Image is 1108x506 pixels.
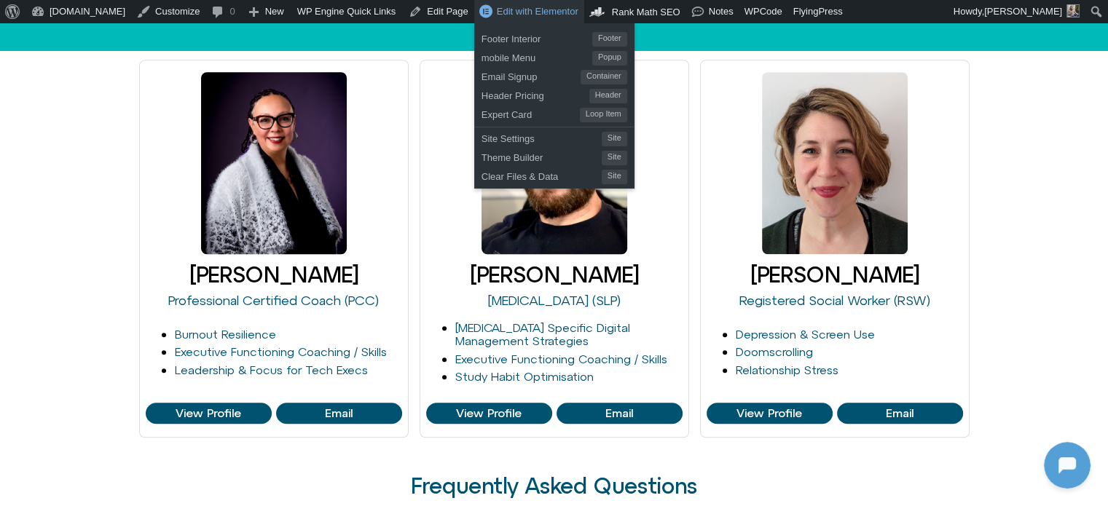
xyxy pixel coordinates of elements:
img: N5FCcHC.png [13,7,36,31]
span: Container [581,70,627,84]
h2: [DOMAIN_NAME] [43,9,224,28]
a: [PERSON_NAME] [470,262,639,287]
span: Email [605,407,633,420]
span: Site [602,170,627,184]
span: [PERSON_NAME] [984,6,1062,17]
a: Header PricingHeader [474,84,634,103]
span: View Profile [176,407,241,420]
a: Clear Files & DataSite [474,165,634,184]
a: [PERSON_NAME] [750,262,919,287]
a: [PERSON_NAME] [189,262,358,287]
a: Executive Functioning Coaching / Skills [175,345,387,358]
a: View Profile of Craig Selinger [426,403,552,424]
button: Expand Header Button [4,4,288,34]
a: [MEDICAL_DATA] Specific Digital Management Strategies [455,321,630,348]
h2: Frequently Asked Questions [139,474,970,498]
span: Site [602,151,627,165]
a: mobile MenuPopup [474,47,634,66]
a: View Profile of Craig Selinger [557,403,683,424]
a: Expert CardLoop Item [474,103,634,122]
span: Site Settings [482,127,602,146]
svg: Restart Conversation Button [229,7,254,31]
a: Professional Certified Coach (PCC) [168,293,379,308]
span: mobile Menu [482,47,592,66]
a: Leadership & Focus for Tech Execs [175,363,368,376]
a: Registered Social Worker (RSW) [739,293,930,308]
a: Doomscrolling [736,345,813,358]
a: Theme BuilderSite [474,146,634,165]
span: Email [325,407,353,420]
span: Footer [592,32,627,47]
span: Email [886,407,913,420]
a: Relationship Stress [736,363,838,376]
span: View Profile [736,407,802,420]
span: Theme Builder [482,146,602,165]
span: Header Pricing [482,84,589,103]
span: Email Signup [482,66,581,84]
a: Executive Functioning Coaching / Skills [455,352,667,365]
span: View Profile [456,407,522,420]
iframe: Botpress [1044,442,1091,489]
h1: [DOMAIN_NAME] [90,289,201,309]
a: Site SettingsSite [474,127,634,146]
span: Clear Files & Data [482,165,602,184]
span: Rank Math SEO [612,7,680,17]
span: Header [589,89,627,103]
a: Email SignupContainer [474,66,634,84]
a: View Profile of Jessie Kussin [837,403,963,424]
span: Footer Interior [482,28,592,47]
svg: Voice Input Button [249,373,272,397]
a: Footer InteriorFooter [474,28,634,47]
svg: Close Chatbot Button [254,7,279,31]
span: Site [602,132,627,146]
span: Expert Card [482,103,580,122]
span: Popup [592,51,627,66]
a: Burnout Resilience [175,328,276,341]
a: View Profile of Faelyne Templer [146,403,272,424]
span: Loop Item [580,108,627,122]
a: [MEDICAL_DATA] (SLP) [488,293,621,308]
a: Study Habit Optimisation [455,370,594,383]
a: View Profile of Jessie Kussin [707,403,833,424]
textarea: Message Input [25,378,226,392]
a: View Profile of Faelyne Templer [276,403,402,424]
a: Depression & Screen Use [736,328,875,341]
img: N5FCcHC.png [117,216,175,274]
span: Edit with Elementor [497,6,578,17]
